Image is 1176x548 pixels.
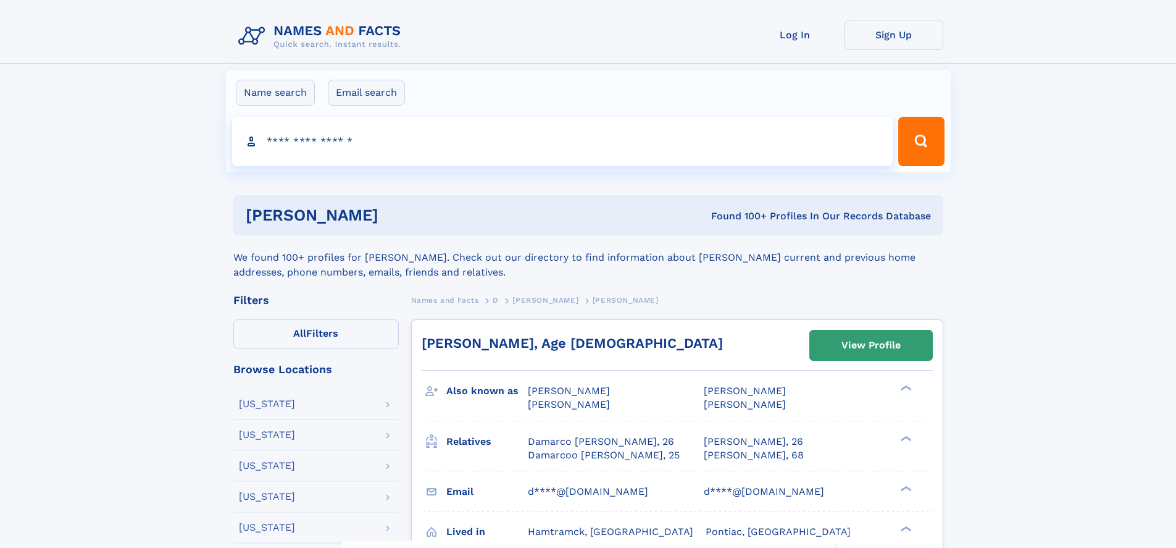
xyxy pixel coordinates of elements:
[328,80,405,106] label: Email search
[239,492,295,502] div: [US_STATE]
[898,484,912,492] div: ❯
[528,385,610,397] span: [PERSON_NAME]
[704,398,786,410] span: [PERSON_NAME]
[898,434,912,442] div: ❯
[422,335,723,351] a: [PERSON_NAME], Age [DEMOGRAPHIC_DATA]
[236,80,315,106] label: Name search
[593,296,659,305] span: [PERSON_NAME]
[446,381,528,402] h3: Also known as
[810,331,932,360] a: View Profile
[239,399,295,409] div: [US_STATE]
[233,235,943,280] div: We found 100+ profiles for [PERSON_NAME]. Check out our directory to find information about [PERS...
[446,431,528,452] h3: Relatives
[411,292,479,308] a: Names and Facts
[233,20,411,53] img: Logo Names and Facts
[232,117,893,166] input: search input
[528,526,693,537] span: Hamtramck, [GEOGRAPHIC_DATA]
[704,385,786,397] span: [PERSON_NAME]
[493,296,499,305] span: D
[239,461,295,471] div: [US_STATE]
[239,523,295,533] div: [US_STATE]
[528,449,680,462] a: Damarcoo [PERSON_NAME], 25
[493,292,499,308] a: D
[898,117,944,166] button: Search Button
[246,208,545,223] h1: [PERSON_NAME]
[233,364,399,375] div: Browse Locations
[293,327,306,339] span: All
[544,209,931,223] div: Found 100+ Profiles In Our Records Database
[704,449,804,462] a: [PERSON_NAME], 68
[704,435,803,449] a: [PERSON_NAME], 26
[446,481,528,502] h3: Email
[528,398,610,410] span: [PERSON_NAME]
[446,521,528,542] h3: Lived in
[233,295,399,306] div: Filters
[512,296,578,305] span: [PERSON_NAME]
[898,384,912,392] div: ❯
[746,20,844,50] a: Log In
[844,20,943,50] a: Sign Up
[512,292,578,308] a: [PERSON_NAME]
[239,430,295,440] div: [US_STATE]
[528,435,674,449] a: Damarco [PERSON_NAME], 26
[841,331,901,360] div: View Profile
[898,525,912,533] div: ❯
[233,319,399,349] label: Filters
[706,526,851,537] span: Pontiac, [GEOGRAPHIC_DATA]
